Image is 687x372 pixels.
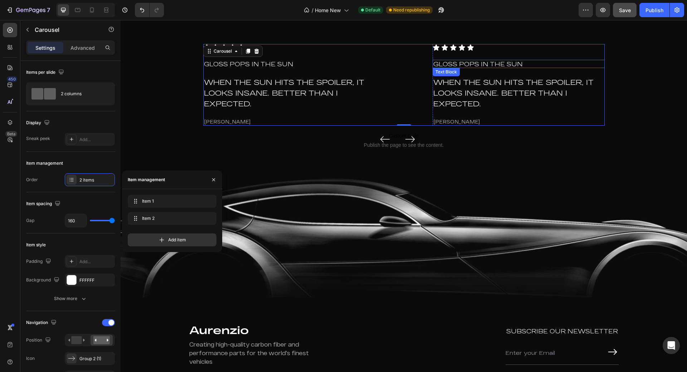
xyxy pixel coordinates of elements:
span: Publish the page to see the content. [83,121,484,129]
p: Settings [35,44,55,52]
div: Sneak peek [26,135,50,142]
div: Publish [645,6,663,14]
div: Items per slide [26,68,65,77]
div: Order [26,177,38,183]
h2: When the sun hits the spoiler, it looks insane. Better than I expected. [312,56,484,90]
div: Text Block [313,49,338,55]
span: Item 1 [142,198,199,204]
div: 2 columns [61,86,104,102]
div: Add... [79,259,113,265]
p: [PERSON_NAME] [313,99,483,105]
div: Position [26,335,52,345]
span: Item 2 [142,215,199,222]
iframe: Design area [121,20,687,372]
div: Item spacing [26,199,62,209]
button: Carousel Back Arrow [254,108,275,130]
img: gempages_580502281967895123-73a6e3d7-1e24-46df-9ba8-cbffada962b3.svg [69,306,128,314]
span: Custom code [83,111,484,120]
span: Add item [168,237,186,243]
div: Carousel [92,28,113,34]
p: [PERSON_NAME] [83,99,254,105]
p: Creating high-quality carbon fiber and performance parts for the world's finest vehicles [69,320,207,346]
div: Rich Text Editor. Editing area: main [83,98,255,106]
h2: Rich Text Editor. Editing area: main [83,56,255,90]
p: Gloss pops in the sun [83,40,254,47]
input: Enter your Email [385,325,486,341]
span: Default [365,7,380,13]
div: Rich Text Editor. Editing area: main [83,40,255,48]
span: Home New [315,6,341,14]
p: 7 [47,6,50,14]
div: Group 2 (1) [79,356,113,362]
button: Save [613,3,637,17]
div: Add... [79,136,113,143]
div: Gap [26,217,34,224]
button: Publish [639,3,669,17]
p: Advanced [70,44,95,52]
span: Save [619,7,631,13]
span: Need republishing [393,7,430,13]
div: Item management [128,177,165,183]
div: Display [26,118,51,128]
div: FFFFFF [79,277,113,284]
button: 7 [3,3,53,17]
div: Show more [54,295,87,302]
span: / [312,6,313,14]
div: Padding [26,257,53,266]
div: Open Intercom Messenger [663,337,680,354]
span: Custom code [385,351,498,359]
p: Carousel [35,25,96,34]
div: Beta [5,131,17,137]
div: 2 items [79,177,113,183]
div: Background [26,275,61,285]
div: Icon [26,355,35,362]
button: Carousel Next Arrow [279,108,300,130]
p: When the sun hits the spoiler, it looks insane. Better than I expected. [83,57,254,89]
button: Show more [26,292,115,305]
p: Gloss pops in the sun [313,40,483,47]
div: Navigation [26,318,58,328]
input: Auto [65,214,87,227]
div: Undo/Redo [135,3,164,17]
h2: Subscribe Our Newsletter [385,306,498,316]
div: 450 [7,76,17,82]
div: Item management [26,160,63,166]
div: Item style [26,242,46,248]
